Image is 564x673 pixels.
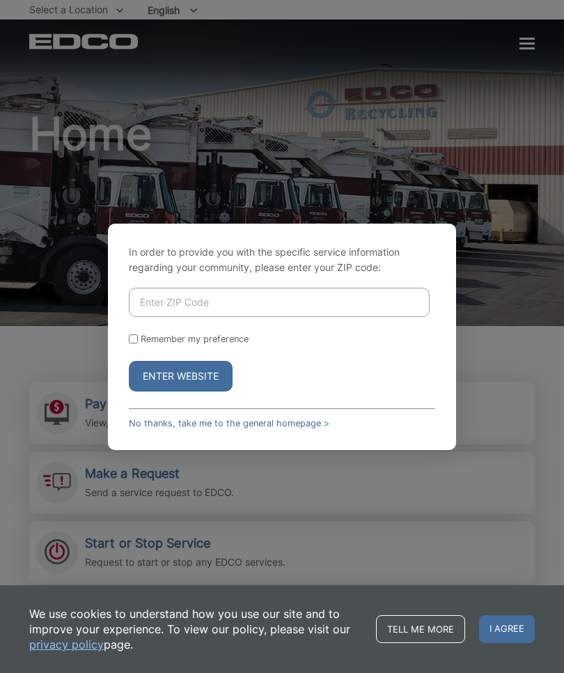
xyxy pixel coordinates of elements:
[479,615,535,643] span: I agree
[129,418,329,428] a: No thanks, take me to the general homepage >
[29,637,104,652] a: privacy policy
[141,334,249,344] label: Remember my preference
[29,606,362,652] p: We use cookies to understand how you use our site and to improve your experience. To view our pol...
[129,245,435,275] p: In order to provide you with the specific service information regarding your community, please en...
[376,615,465,643] a: Tell me more
[129,288,430,317] input: Enter ZIP Code
[129,361,233,392] button: Enter Website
